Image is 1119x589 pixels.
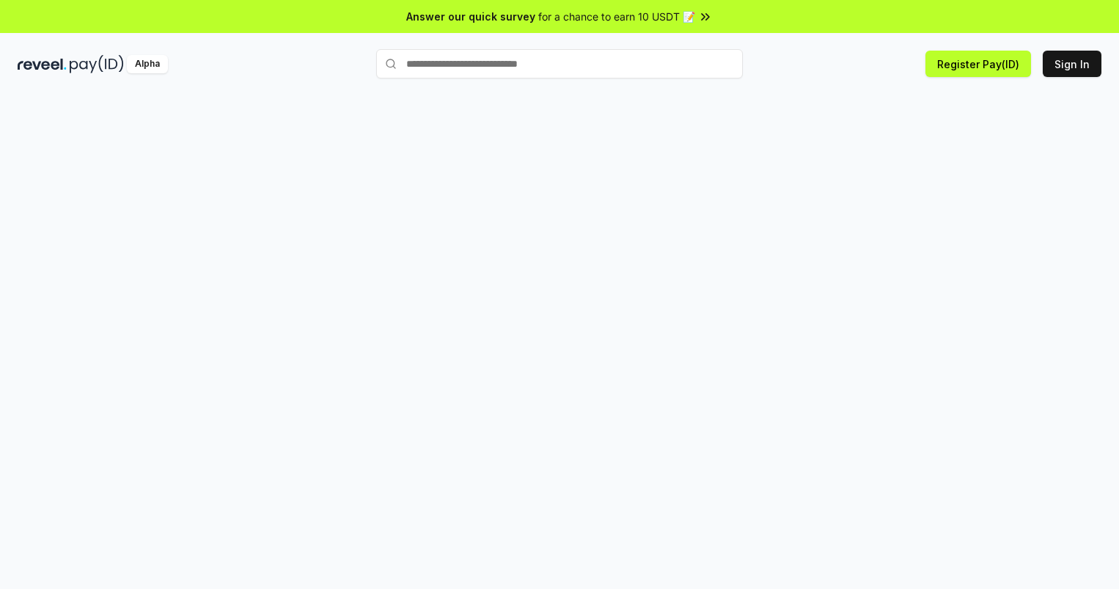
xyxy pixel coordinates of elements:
[406,9,535,24] span: Answer our quick survey
[127,55,168,73] div: Alpha
[18,55,67,73] img: reveel_dark
[70,55,124,73] img: pay_id
[1043,51,1101,77] button: Sign In
[538,9,695,24] span: for a chance to earn 10 USDT 📝
[925,51,1031,77] button: Register Pay(ID)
